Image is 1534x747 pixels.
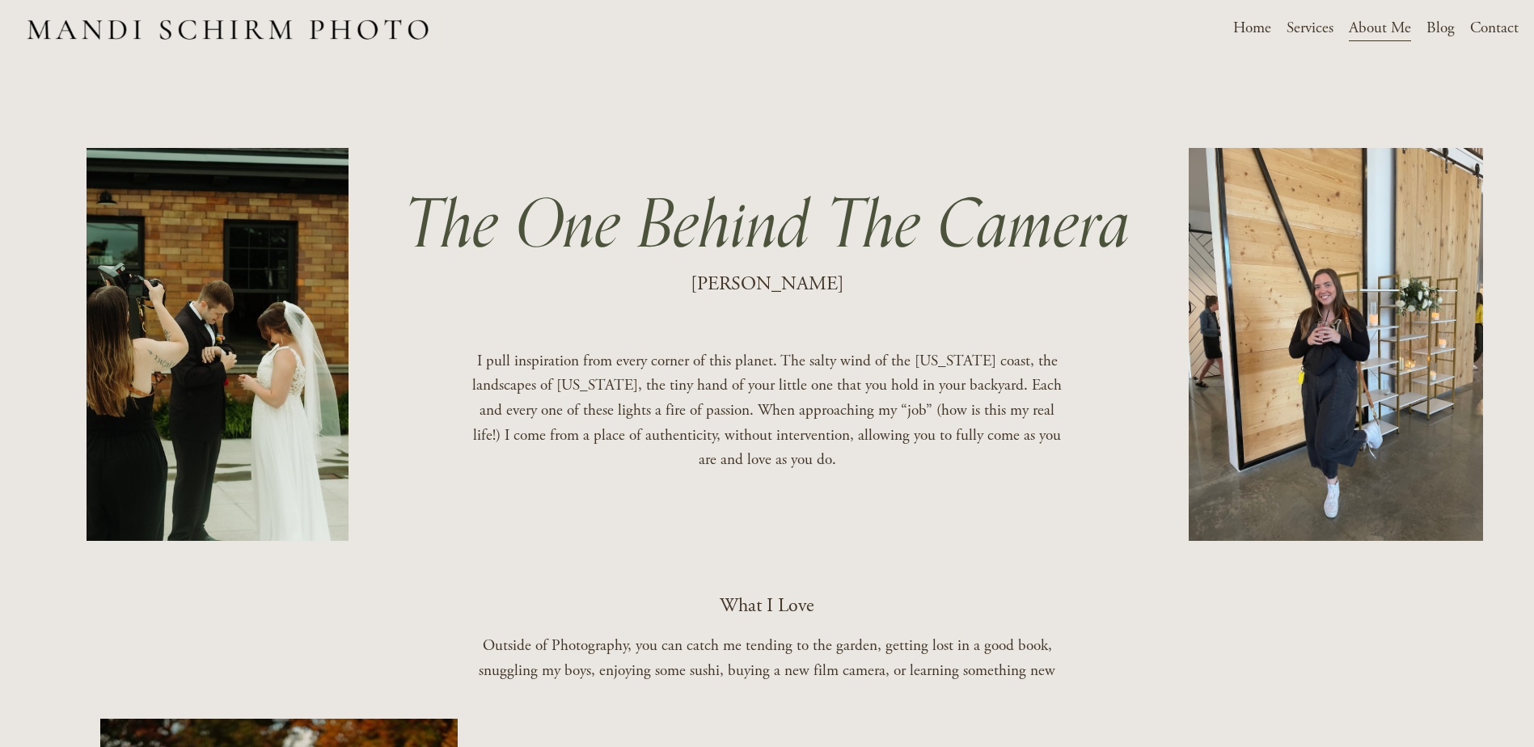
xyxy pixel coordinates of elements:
p: I pull inspiration from every corner of this planet. The salty wind of the [US_STATE] coast, the ... [467,349,1068,474]
a: folder dropdown [1287,15,1333,43]
p: [PERSON_NAME] [589,268,946,299]
p: Outside of Photography, you can catch me tending to the garden, getting lost in a good book, snug... [467,634,1068,683]
a: About Me [1349,15,1411,43]
img: Des Moines Wedding Photographer - Mandi Schirm Photo [15,2,441,56]
span: Services [1287,16,1333,41]
a: Home [1233,15,1271,43]
a: Contact [1470,15,1519,43]
a: Blog [1426,15,1455,43]
p: What I Love [467,590,1068,621]
em: The One Behind The Camera [405,171,1130,280]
